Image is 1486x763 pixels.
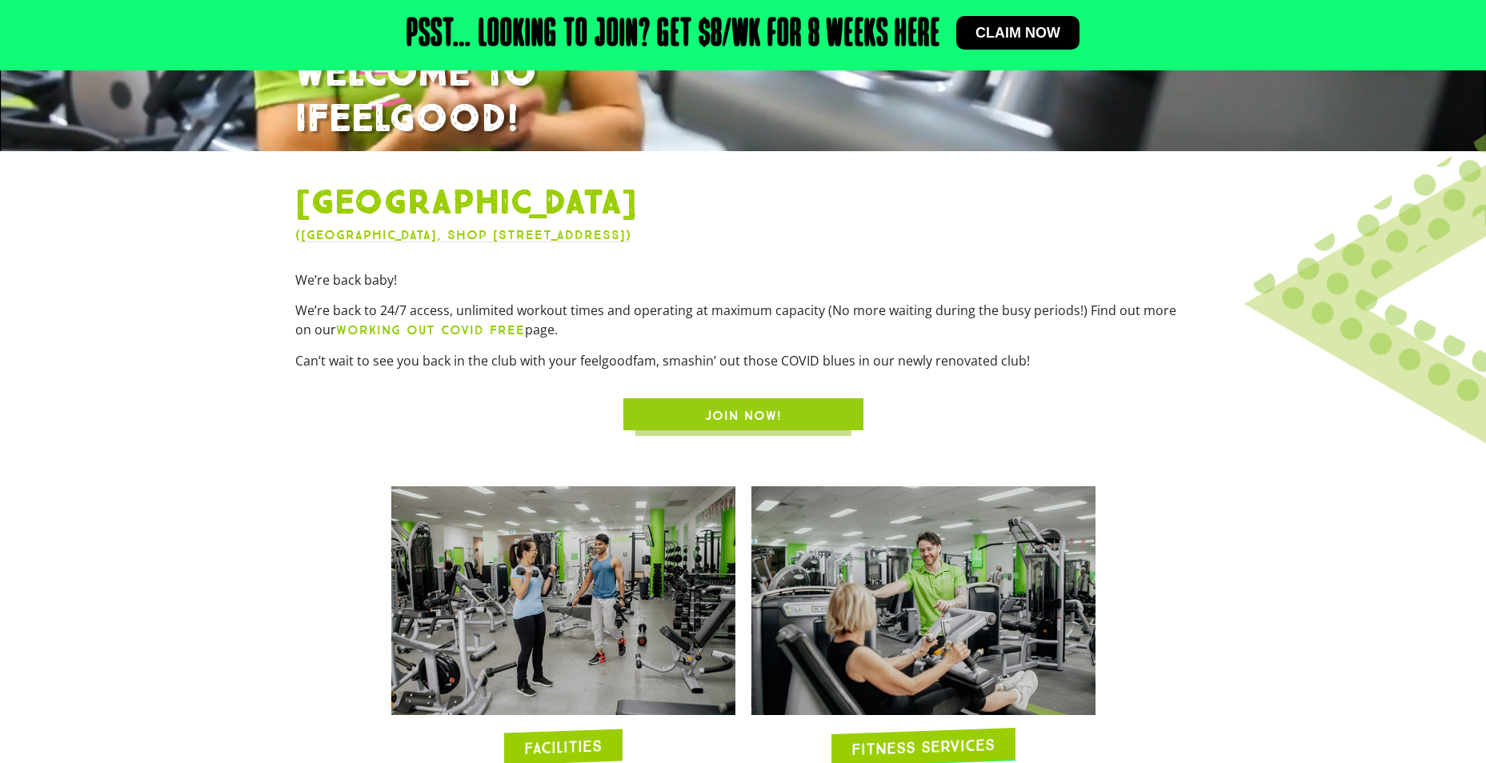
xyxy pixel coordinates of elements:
[623,398,863,430] a: JOIN NOW!
[295,183,1192,225] h1: [GEOGRAPHIC_DATA]
[295,227,631,242] a: ([GEOGRAPHIC_DATA], Shop [STREET_ADDRESS])
[295,270,1192,290] p: We’re back baby!
[336,321,525,338] a: WORKING OUT COVID FREE
[851,737,995,757] h2: FITNESS SERVICES
[336,322,525,338] b: WORKING OUT COVID FREE
[295,51,1192,143] h1: WELCOME TO IFEELGOOD!
[975,26,1060,40] span: Claim now
[295,301,1192,340] p: We’re back to 24/7 access, unlimited workout times and operating at maximum capacity (No more wai...
[705,406,782,425] span: JOIN NOW!
[407,16,940,54] h2: Psst… Looking to join? Get $8/wk for 8 weeks here
[524,738,602,757] h2: FACILITIES
[956,16,1079,50] a: Claim now
[295,351,1192,370] p: Can’t wait to see you back in the club with your feelgoodfam, smashin’ out those COVID blues in o...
